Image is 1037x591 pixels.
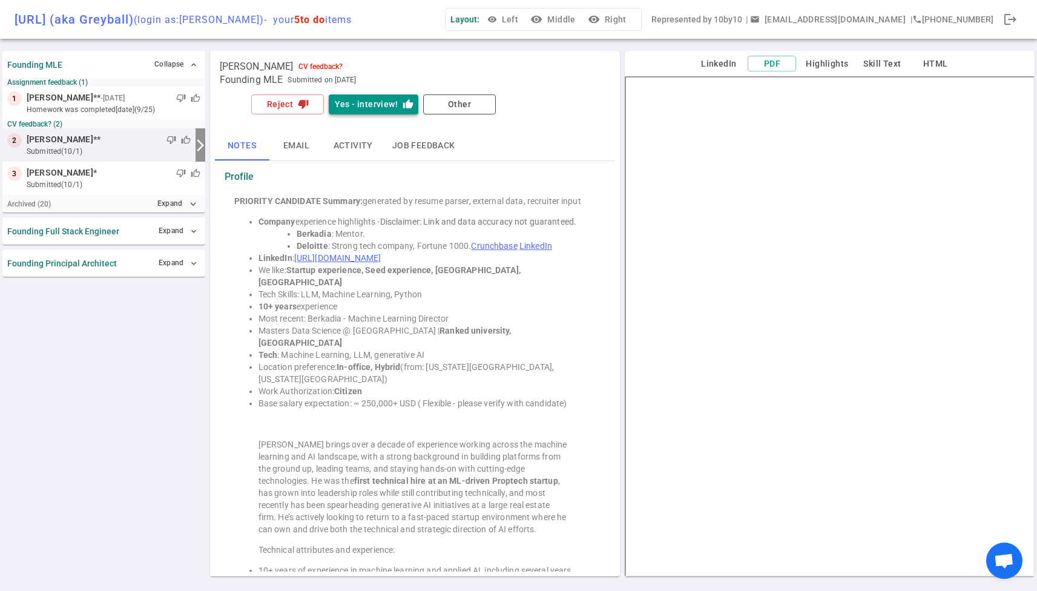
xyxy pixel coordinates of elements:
[191,168,200,178] span: thumb_up
[588,13,600,25] i: visibility
[258,216,596,228] li: experience highlights -
[156,222,200,240] button: Expand
[298,99,309,110] i: thumb_down
[258,544,571,556] blockquote: Technical attributes and experience:
[156,254,200,272] button: Expand
[188,199,199,210] i: expand_more
[912,15,922,24] i: phone
[487,15,497,24] span: visibility
[27,104,200,115] small: homework was completed [DATE] (9/25)
[220,61,294,73] span: [PERSON_NAME]
[324,131,383,160] button: Activity
[189,259,199,268] span: expand_more
[189,60,199,70] span: expand_less
[354,476,558,486] strong: first technical hire at an ML-driven Proptech startup
[530,13,542,25] i: visibility
[269,131,324,160] button: Email
[258,217,295,226] strong: Company
[403,99,413,110] i: thumb_up
[297,240,596,252] li: : Strong tech company, Fortune 1000.
[7,226,119,236] strong: Founding Full Stack Engineer
[750,15,760,24] span: email
[258,264,596,288] li: We like:
[450,15,479,24] span: Layout:
[258,300,596,312] li: experience
[294,14,325,25] span: 5 to do
[801,56,853,71] button: Highlights
[258,349,596,361] li: : Machine Learning, LLM, generative AI
[694,56,743,71] button: LinkedIn
[193,138,208,153] i: arrow_forward_ios
[484,8,523,31] button: Left
[234,195,596,207] div: generated by resume parser, external data, recruiter input
[519,241,552,251] a: LinkedIn
[298,62,343,71] div: CV feedback?
[100,93,125,104] small: - [DATE]
[27,179,200,190] small: submitted (10/1)
[858,56,906,71] button: Skill Text
[251,94,324,114] button: Rejectthumb_down
[258,326,513,348] strong: Ranked university, [GEOGRAPHIC_DATA]
[1003,12,1018,27] span: logout
[528,8,580,31] button: visibilityMiddle
[334,386,362,396] strong: Citizen
[7,91,22,106] div: 1
[258,265,522,287] strong: Startup experience, Seed experience, [GEOGRAPHIC_DATA], [GEOGRAPHIC_DATA]
[337,362,400,372] strong: In-office, Hybrid
[7,60,62,70] strong: Founding MLE
[191,93,200,103] span: thumb_up
[7,167,22,181] div: 3
[215,131,615,160] div: basic tabs example
[258,325,596,349] li: Masters Data Science @ [GEOGRAPHIC_DATA] |
[294,253,381,263] a: [URL][DOMAIN_NAME]
[258,302,297,311] strong: 10+ years
[189,226,199,236] span: expand_more
[258,253,292,263] strong: LinkedIn
[748,56,796,72] button: PDF
[585,8,631,31] button: visibilityRight
[264,14,352,25] span: - your items
[27,146,191,157] small: submitted (10/1)
[166,135,176,145] span: thumb_down
[258,385,596,397] li: Work Authorization:
[27,167,93,179] span: [PERSON_NAME]
[329,94,418,114] button: Yes - interview!thumb_up
[998,7,1022,31] div: Done
[258,438,571,535] blockquote: [PERSON_NAME] brings over a decade of experience working across the machine learning and AI lands...
[651,8,993,31] div: Represented by 10by10 | | [PHONE_NUMBER]
[258,288,596,300] li: Tech Skills: LLM, Machine Learning, Python
[7,120,200,128] small: CV feedback? (2)
[225,171,254,183] strong: Profile
[151,56,200,73] button: Collapse
[911,56,960,71] button: HTML
[7,78,200,87] small: Assignment feedback (1)
[27,91,93,104] span: [PERSON_NAME]
[986,543,1022,579] div: Open chat
[748,8,910,31] button: Open a message box
[258,361,596,385] li: Location preference: (from: [US_STATE][GEOGRAPHIC_DATA], [US_STATE][GEOGRAPHIC_DATA])
[380,217,577,226] span: Disclaimer: Link and data accuracy not guaranteed.
[154,195,200,213] button: Expandexpand_more
[297,228,596,240] li: : Mentor.
[181,135,191,145] span: thumb_up
[7,133,22,148] div: 2
[297,229,332,239] strong: Berkadia
[134,14,264,25] span: (login as: [PERSON_NAME] )
[258,350,278,360] strong: Tech
[258,252,596,264] li: :
[176,93,186,103] span: thumb_down
[471,241,517,251] a: Crunchbase
[7,200,51,208] small: Archived ( 20 )
[176,168,186,178] span: thumb_down
[258,312,596,325] li: Most recent: Berkadia - Machine Learning Director
[234,196,363,206] strong: PRIORITY CANDIDATE Summary:
[423,94,496,114] button: Other
[258,564,596,589] li: 10+ years of experience in machine learning and applied AI, including several years building from...
[258,397,596,409] li: Base salary expectation: ~ 250,000+ USD ( Flexible - please verify with candidate)
[625,76,1035,576] iframe: candidate_document_preview__iframe
[383,131,465,160] button: Job feedback
[297,241,328,251] strong: Deloitte
[27,133,93,146] span: [PERSON_NAME]
[288,74,356,86] span: Submitted on [DATE]
[220,74,283,86] span: Founding MLE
